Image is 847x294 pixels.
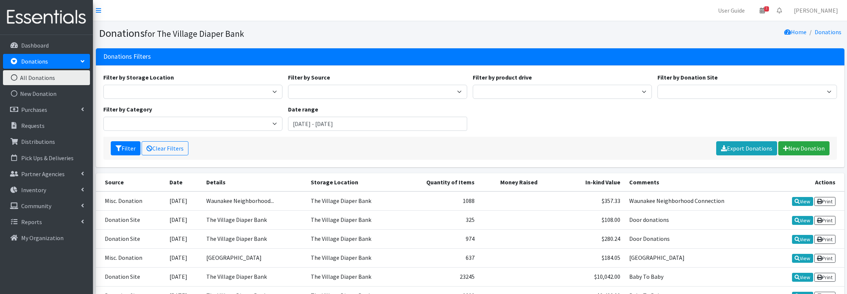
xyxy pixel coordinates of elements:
button: Filter [111,141,140,155]
td: $108.00 [542,210,625,229]
th: Storage Location [306,173,401,191]
a: Dashboard [3,38,90,53]
small: for The Village Diaper Bank [145,28,244,39]
label: Filter by Donation Site [657,73,718,82]
a: [PERSON_NAME] [788,3,844,18]
td: [GEOGRAPHIC_DATA] [202,248,306,267]
td: Waunakee Neighborhood... [202,191,306,211]
td: Donation Site [96,229,165,248]
p: Donations [21,58,48,65]
a: Home [784,28,806,36]
th: Comments [625,173,767,191]
p: Reports [21,218,42,226]
p: Purchases [21,106,47,113]
a: Clear Filters [142,141,188,155]
td: The Village Diaper Bank [306,229,401,248]
a: View [792,254,813,263]
a: Requests [3,118,90,133]
td: The Village Diaper Bank [306,268,401,287]
label: Date range [288,105,318,114]
th: Actions [767,173,844,191]
img: HumanEssentials [3,5,90,30]
td: Misc. Donation [96,248,165,267]
td: [DATE] [165,191,201,211]
a: Donations [3,54,90,69]
a: New Donation [3,86,90,101]
td: The Village Diaper Bank [202,229,306,248]
a: Print [814,197,835,206]
td: [DATE] [165,248,201,267]
p: Community [21,202,51,210]
td: Baby To Baby [625,268,767,287]
p: Dashboard [21,42,49,49]
a: User Guide [712,3,751,18]
th: Details [202,173,306,191]
p: Requests [21,122,45,129]
p: Distributions [21,138,55,145]
td: $357.33 [542,191,625,211]
a: My Organization [3,230,90,245]
a: Print [814,216,835,225]
label: Filter by Storage Location [103,73,174,82]
td: 23245 [401,268,479,287]
a: Community [3,198,90,213]
a: Print [814,235,835,244]
td: The Village Diaper Bank [306,210,401,229]
a: Print [814,273,835,282]
td: [DATE] [165,210,201,229]
td: 325 [401,210,479,229]
a: New Donation [778,141,830,155]
th: Date [165,173,201,191]
th: Quantity of Items [401,173,479,191]
a: Donations [815,28,841,36]
a: Partner Agencies [3,167,90,181]
td: Misc. Donation [96,191,165,211]
label: Filter by product drive [473,73,532,82]
td: 974 [401,229,479,248]
th: Source [96,173,165,191]
th: Money Raised [479,173,542,191]
p: Partner Agencies [21,170,65,178]
a: All Donations [3,70,90,85]
td: 1088 [401,191,479,211]
h3: Donations Filters [103,53,151,61]
input: January 1, 2011 - December 31, 2011 [288,117,467,131]
a: Inventory [3,182,90,197]
td: The Village Diaper Bank [202,210,306,229]
a: Distributions [3,134,90,149]
a: Reports [3,214,90,229]
td: $184.05 [542,248,625,267]
p: Inventory [21,186,46,194]
td: $10,042.00 [542,268,625,287]
a: View [792,197,813,206]
a: Print [814,254,835,263]
th: In-kind Value [542,173,625,191]
td: The Village Diaper Bank [202,268,306,287]
td: [GEOGRAPHIC_DATA] [625,248,767,267]
a: Purchases [3,102,90,117]
td: Door donations [625,210,767,229]
td: 637 [401,248,479,267]
td: Waunakee Neighborhood Connection [625,191,767,211]
label: Filter by Source [288,73,330,82]
td: $280.24 [542,229,625,248]
td: [DATE] [165,229,201,248]
p: My Organization [21,234,64,242]
a: 3 [754,3,771,18]
a: View [792,235,813,244]
a: Pick Ups & Deliveries [3,151,90,165]
a: Export Donations [716,141,777,155]
td: Door Donations [625,229,767,248]
span: 3 [764,6,769,12]
p: Pick Ups & Deliveries [21,154,74,162]
td: Donation Site [96,268,165,287]
h1: Donations [99,27,468,40]
td: The Village Diaper Bank [306,248,401,267]
td: The Village Diaper Bank [306,191,401,211]
label: Filter by Category [103,105,152,114]
td: [DATE] [165,268,201,287]
td: Donation Site [96,210,165,229]
a: View [792,273,813,282]
a: View [792,216,813,225]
